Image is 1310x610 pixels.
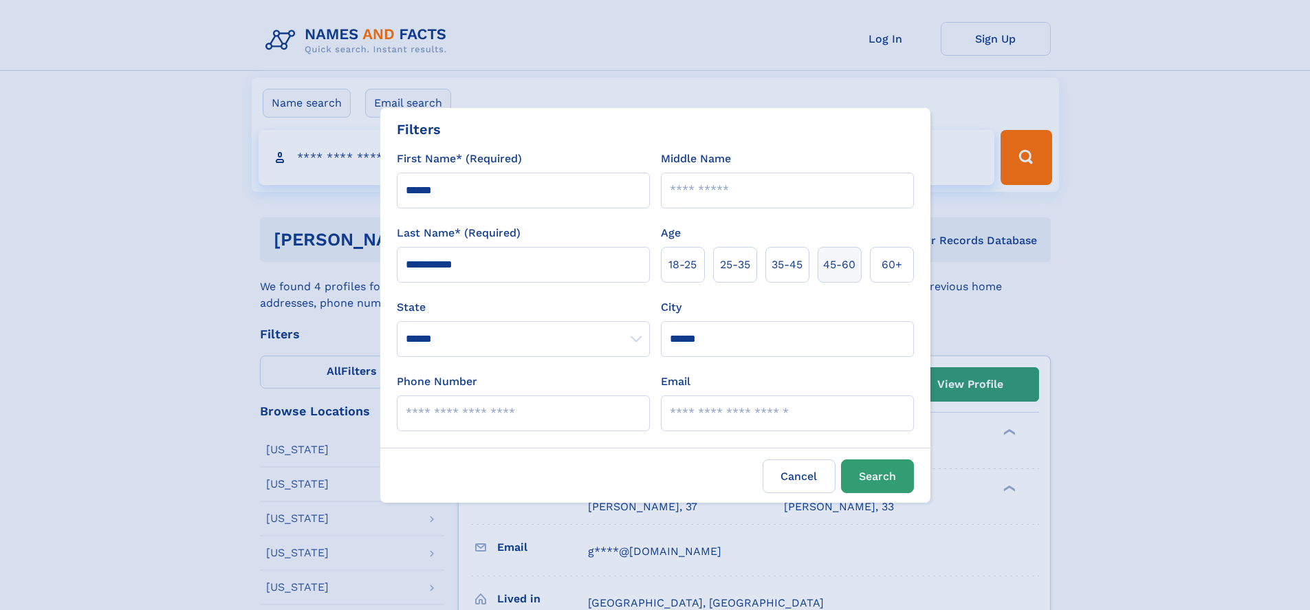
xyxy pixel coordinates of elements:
label: City [661,299,681,316]
label: Age [661,225,681,241]
div: Filters [397,119,441,140]
label: Last Name* (Required) [397,225,521,241]
label: State [397,299,650,316]
span: 45‑60 [823,257,855,273]
button: Search [841,459,914,493]
label: Email [661,373,690,390]
label: Middle Name [661,151,731,167]
span: 18‑25 [668,257,697,273]
label: Cancel [763,459,836,493]
span: 35‑45 [772,257,803,273]
label: Phone Number [397,373,477,390]
span: 60+ [882,257,902,273]
span: 25‑35 [720,257,750,273]
label: First Name* (Required) [397,151,522,167]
